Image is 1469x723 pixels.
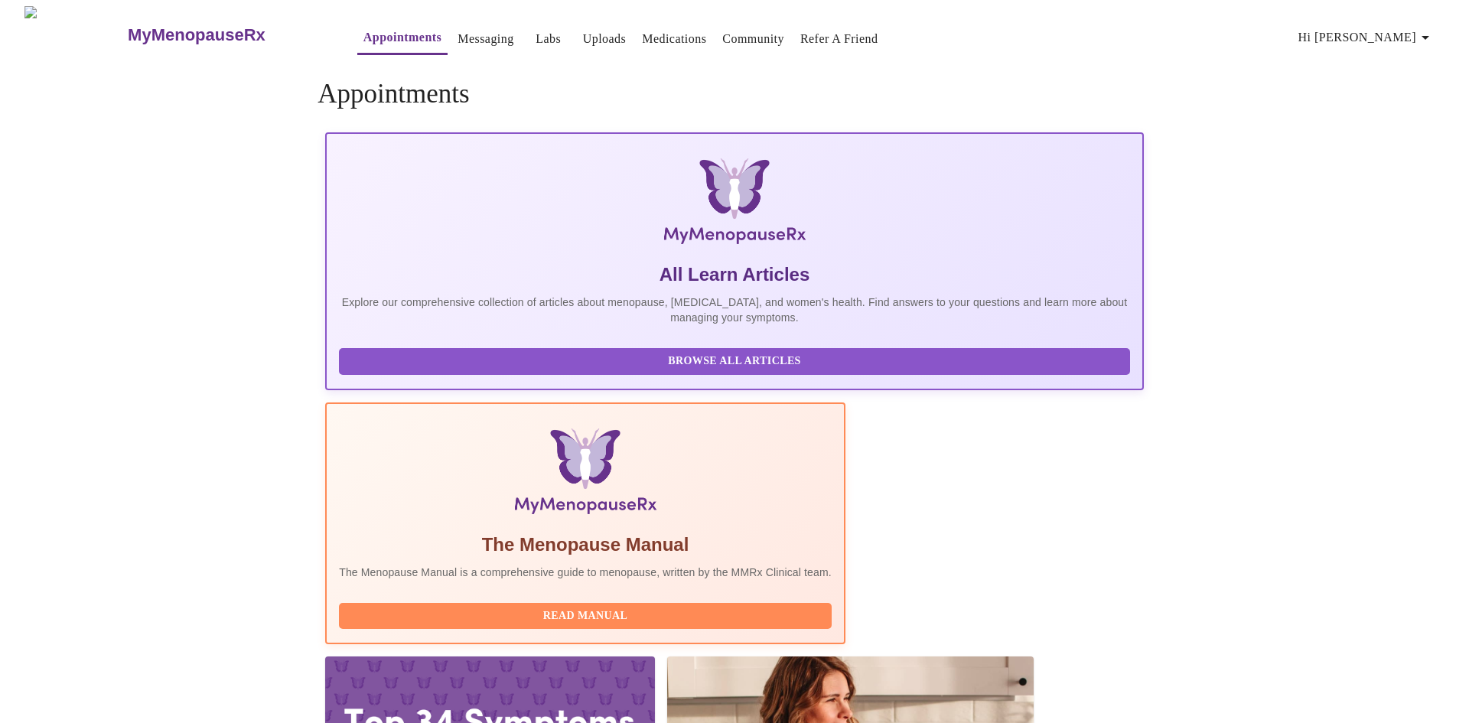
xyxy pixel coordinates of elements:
a: Refer a Friend [800,28,878,50]
a: Browse All Articles [339,353,1134,366]
h5: The Menopause Manual [339,532,832,557]
span: Browse All Articles [354,352,1115,371]
button: Messaging [451,24,520,54]
button: Browse All Articles [339,348,1130,375]
p: The Menopause Manual is a comprehensive guide to menopause, written by the MMRx Clinical team. [339,565,832,580]
a: Labs [536,28,561,50]
span: Read Manual [354,607,816,626]
button: Appointments [357,22,448,55]
h3: MyMenopauseRx [128,25,265,45]
a: MyMenopauseRx [126,8,327,62]
a: Read Manual [339,608,835,621]
button: Hi [PERSON_NAME] [1292,22,1441,53]
img: MyMenopauseRx Logo [462,158,1007,250]
img: Menopause Manual [417,428,753,520]
span: Hi [PERSON_NAME] [1298,27,1435,48]
img: MyMenopauseRx Logo [24,6,126,64]
button: Refer a Friend [794,24,884,54]
button: Labs [524,24,573,54]
h5: All Learn Articles [339,262,1130,287]
a: Uploads [583,28,627,50]
a: Community [722,28,784,50]
p: Explore our comprehensive collection of articles about menopause, [MEDICAL_DATA], and women's hea... [339,295,1130,325]
button: Medications [636,24,712,54]
a: Appointments [363,27,441,48]
button: Read Manual [339,603,832,630]
button: Community [716,24,790,54]
a: Medications [642,28,706,50]
a: Messaging [458,28,513,50]
button: Uploads [577,24,633,54]
h4: Appointments [318,79,1151,109]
